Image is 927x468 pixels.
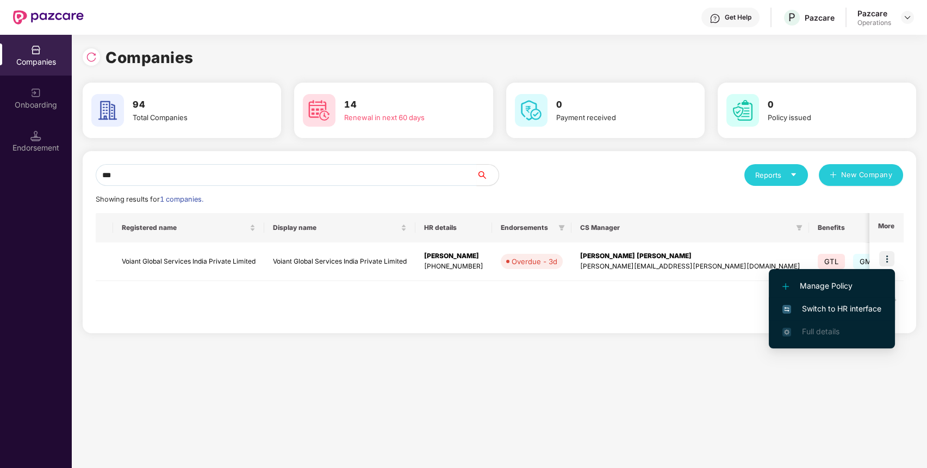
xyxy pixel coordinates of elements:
img: svg+xml;base64,PHN2ZyB4bWxucz0iaHR0cDovL3d3dy53My5vcmcvMjAwMC9zdmciIHdpZHRoPSI2MCIgaGVpZ2h0PSI2MC... [91,94,124,127]
span: Registered name [122,223,247,232]
span: Endorsements [501,223,554,232]
h1: Companies [105,46,194,70]
img: svg+xml;base64,PHN2ZyB4bWxucz0iaHR0cDovL3d3dy53My5vcmcvMjAwMC9zdmciIHdpZHRoPSI2MCIgaGVpZ2h0PSI2MC... [726,94,759,127]
img: svg+xml;base64,PHN2ZyB4bWxucz0iaHR0cDovL3d3dy53My5vcmcvMjAwMC9zdmciIHdpZHRoPSIxNiIgaGVpZ2h0PSIxNi... [782,305,791,314]
div: [PHONE_NUMBER] [424,261,483,272]
span: Showing results for [96,195,203,203]
span: P [788,11,795,24]
img: svg+xml;base64,PHN2ZyBpZD0iSGVscC0zMngzMiIgeG1sbnM9Imh0dHA6Ly93d3cudzMub3JnLzIwMDAvc3ZnIiB3aWR0aD... [710,13,720,24]
img: svg+xml;base64,PHN2ZyB4bWxucz0iaHR0cDovL3d3dy53My5vcmcvMjAwMC9zdmciIHdpZHRoPSIxMi4yMDEiIGhlaWdodD... [782,283,789,290]
div: [PERSON_NAME] [424,251,483,261]
div: Operations [857,18,891,27]
td: Voiant Global Services India Private Limited [264,242,415,281]
div: Overdue - 3d [512,256,557,267]
button: search [476,164,499,186]
span: CS Manager [580,223,792,232]
span: caret-down [790,171,797,178]
div: Total Companies [133,112,251,123]
span: filter [796,224,802,231]
div: Get Help [725,13,751,22]
span: GTL [818,254,845,269]
span: filter [794,221,805,234]
img: icon [879,251,894,266]
div: Pazcare [805,13,835,23]
img: New Pazcare Logo [13,10,84,24]
h3: 0 [556,98,674,112]
img: svg+xml;base64,PHN2ZyBpZD0iUmVsb2FkLTMyeDMyIiB4bWxucz0iaHR0cDovL3d3dy53My5vcmcvMjAwMC9zdmciIHdpZH... [86,52,97,63]
span: filter [558,224,565,231]
img: svg+xml;base64,PHN2ZyB4bWxucz0iaHR0cDovL3d3dy53My5vcmcvMjAwMC9zdmciIHdpZHRoPSIxNi4zNjMiIGhlaWdodD... [782,328,791,336]
span: 1 companies. [160,195,203,203]
th: Registered name [113,213,264,242]
span: Display name [273,223,399,232]
span: GMC [853,254,884,269]
h3: 0 [768,98,886,112]
div: [PERSON_NAME][EMAIL_ADDRESS][PERSON_NAME][DOMAIN_NAME] [580,261,800,272]
img: svg+xml;base64,PHN2ZyB3aWR0aD0iMTQuNSIgaGVpZ2h0PSIxNC41IiB2aWV3Qm94PSIwIDAgMTYgMTYiIGZpbGw9Im5vbm... [30,130,41,141]
div: Pazcare [857,8,891,18]
th: Display name [264,213,415,242]
img: svg+xml;base64,PHN2ZyB3aWR0aD0iMjAiIGhlaWdodD0iMjAiIHZpZXdCb3g9IjAgMCAyMCAyMCIgZmlsbD0ibm9uZSIgeG... [30,88,41,98]
div: Payment received [556,112,674,123]
img: svg+xml;base64,PHN2ZyBpZD0iRHJvcGRvd24tMzJ4MzIiIHhtbG5zPSJodHRwOi8vd3d3LnczLm9yZy8yMDAwL3N2ZyIgd2... [903,13,912,22]
img: svg+xml;base64,PHN2ZyB4bWxucz0iaHR0cDovL3d3dy53My5vcmcvMjAwMC9zdmciIHdpZHRoPSI2MCIgaGVpZ2h0PSI2MC... [303,94,335,127]
h3: 14 [344,98,462,112]
button: plusNew Company [819,164,903,186]
span: Switch to HR interface [782,303,881,315]
span: Full details [802,327,839,336]
th: HR details [415,213,492,242]
span: search [476,171,499,179]
div: [PERSON_NAME] [PERSON_NAME] [580,251,800,261]
h3: 94 [133,98,251,112]
img: svg+xml;base64,PHN2ZyB4bWxucz0iaHR0cDovL3d3dy53My5vcmcvMjAwMC9zdmciIHdpZHRoPSI2MCIgaGVpZ2h0PSI2MC... [515,94,548,127]
td: Voiant Global Services India Private Limited [113,242,264,281]
img: svg+xml;base64,PHN2ZyBpZD0iQ29tcGFuaWVzIiB4bWxucz0iaHR0cDovL3d3dy53My5vcmcvMjAwMC9zdmciIHdpZHRoPS... [30,45,41,55]
div: Policy issued [768,112,886,123]
span: filter [556,221,567,234]
div: Renewal in next 60 days [344,112,462,123]
span: New Company [841,170,893,180]
div: Reports [755,170,797,180]
span: plus [830,171,837,180]
span: Manage Policy [782,280,881,292]
th: More [869,213,903,242]
th: Benefits [809,213,906,242]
